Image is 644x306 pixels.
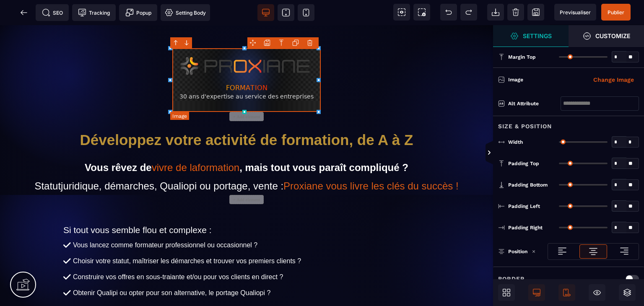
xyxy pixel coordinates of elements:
div: Obtenir Qualipi ou opter pour son alternative, le portage Qualiopi ? [73,264,426,272]
span: SEO [42,8,63,17]
span: Tracking [78,8,110,17]
span: Open Blocks [498,284,515,301]
img: loading [588,246,598,257]
div: Si tout vous semble flou et complexe : [63,200,428,210]
img: loading [557,246,567,256]
span: Screenshot [413,4,430,21]
span: Settings [493,25,569,47]
button: Change Image [588,73,639,86]
span: Statut [34,137,408,166]
span: Preview [554,4,596,21]
h1: Développez votre activité de formation, de A à Z [6,96,487,123]
span: Width [508,139,523,145]
span: Padding Left [508,203,540,210]
div: Choisir votre statut, maîtriser les démarches et trouver vos premiers clients ? [73,232,426,240]
span: Publier [608,9,624,16]
div: Image [508,75,574,84]
img: loading [532,249,536,254]
div: Vous lancez comme formateur professionnel ou occasionnel ? [73,216,426,224]
span: Previsualiser [560,9,591,16]
span: Padding Bottom [508,182,548,188]
span: Open Style Manager [569,25,644,47]
span: Desktop Only [528,284,545,301]
b: Vous rêvez de [85,137,152,148]
span: Mobile Only [558,284,575,301]
b: , mais tout vous paraît compliqué ? [239,137,408,148]
div: Alt attribute [508,99,561,108]
p: Border [498,274,525,284]
span: Padding Right [508,224,543,231]
span: Hide/Show Block [589,284,605,301]
strong: Customize [595,33,630,39]
div: Size & Position [493,116,644,131]
span: View components [393,4,410,21]
img: loading [619,246,629,256]
span: Setting Body [165,8,206,17]
span: Padding Top [508,160,539,167]
span: Margin Top [508,54,536,60]
img: 926494ad13bc96da8130e97439b13a94_LOGO_avec_fond.png [172,23,321,87]
span: Popup [125,8,151,17]
span: Open Layers [619,284,636,301]
h2: juridique, démarches, Qualiopi ou portage, vente : [6,129,487,170]
strong: Settings [523,33,552,39]
p: Position [498,247,527,256]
